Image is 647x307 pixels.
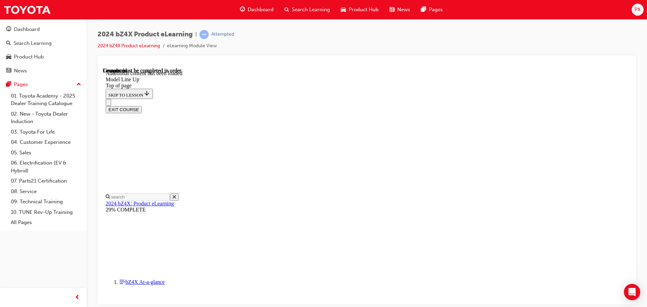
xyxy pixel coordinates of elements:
a: 2024 bZ4X Product eLearning [98,43,160,49]
button: Close search menu [67,126,76,133]
span: search-icon [6,40,11,47]
span: search-icon [284,5,289,14]
a: 2024 bZ4X: Product eLearning [3,133,71,139]
div: Open Intercom Messenger [624,284,640,300]
div: Product Hub [14,53,44,61]
span: Dashboard [248,6,274,14]
a: All Pages [8,217,84,228]
span: PX [634,6,641,14]
button: PX [632,4,644,16]
li: eLearning Module View [167,42,217,50]
a: Search Learning [3,37,84,50]
a: 04. Customer Experience [8,137,84,148]
a: 05. Sales [8,148,84,158]
span: | [195,31,197,38]
span: SKIP TO LESSON [5,25,47,30]
a: search-iconSearch Learning [279,3,335,17]
div: Top of page [3,15,525,21]
span: news-icon [6,68,11,74]
span: Search Learning [292,6,330,14]
a: 08. Service [8,186,84,197]
div: News [14,67,27,75]
span: up-icon [76,80,81,89]
span: guage-icon [240,5,245,14]
a: pages-iconPages [416,3,448,17]
button: SKIP TO LESSON [3,21,50,31]
a: 01. Toyota Academy - 2025 Dealer Training Catalogue [8,91,84,109]
span: learningRecordVerb_ATTEMPT-icon [199,30,209,39]
span: 2024 bZ4X Product eLearning [98,31,193,38]
div: Attempted [211,31,234,38]
button: Pages [3,78,84,91]
div: Additional content has been loaded [3,3,525,9]
div: Pages [14,81,28,88]
button: EXIT COURSE [3,38,39,46]
div: Search Learning [14,39,52,47]
a: news-iconNews [384,3,416,17]
span: car-icon [341,5,346,14]
span: Product Hub [349,6,379,14]
span: pages-icon [6,82,11,88]
a: 07. Parts21 Certification [8,176,84,186]
span: Pages [429,6,443,14]
div: Dashboard [14,25,40,33]
a: 02. New - Toyota Dealer Induction [8,109,84,127]
a: car-iconProduct Hub [335,3,384,17]
button: Close navigation menu [3,31,8,38]
button: DashboardSearch LearningProduct HubNews [3,22,84,78]
span: car-icon [6,54,11,60]
span: pages-icon [421,5,426,14]
a: News [3,65,84,77]
span: guage-icon [6,27,11,33]
a: 09. Technical Training [8,197,84,207]
a: guage-iconDashboard [234,3,279,17]
span: News [397,6,410,14]
div: 29% COMPLETE [3,139,525,145]
a: 06. Electrification (EV & Hybrid) [8,158,84,176]
input: Search [7,126,67,133]
a: 10. TUNE Rev-Up Training [8,207,84,218]
span: news-icon [389,5,395,14]
a: Dashboard [3,23,84,36]
img: Trak [3,2,51,17]
a: Product Hub [3,51,84,63]
a: 03. Toyota For Life [8,127,84,137]
span: prev-icon [75,293,80,302]
div: Model Line Up [3,9,525,15]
